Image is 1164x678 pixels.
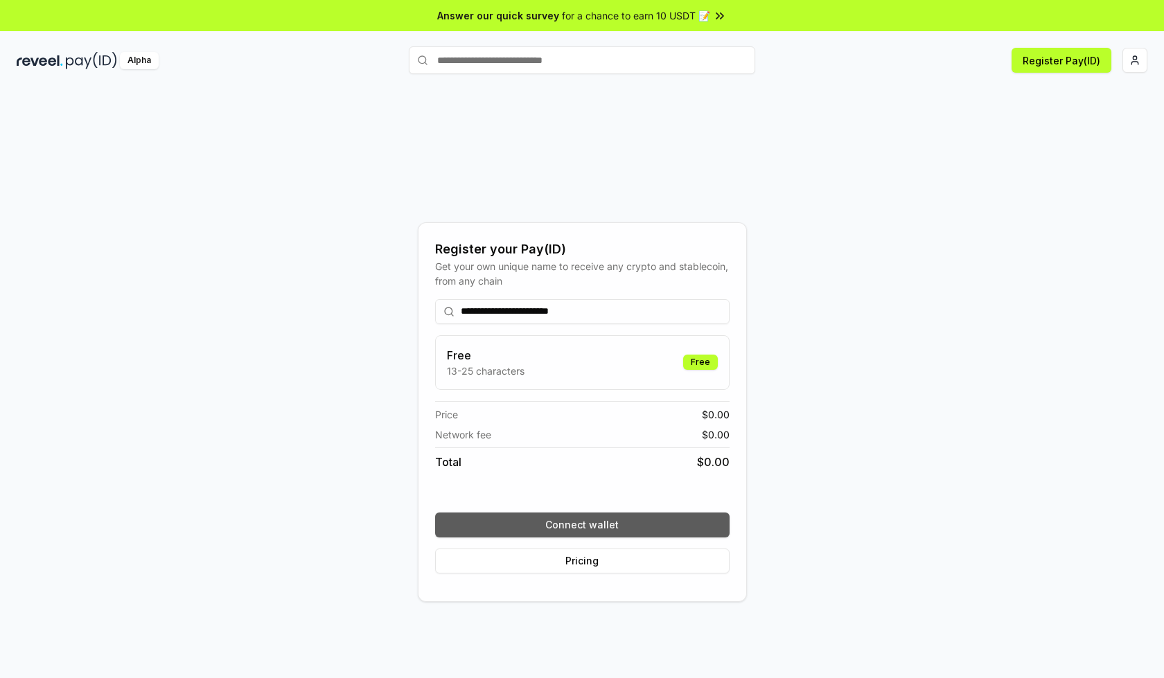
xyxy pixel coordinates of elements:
div: Register your Pay(ID) [435,240,730,259]
span: Total [435,454,461,470]
img: reveel_dark [17,52,63,69]
span: Network fee [435,427,491,442]
p: 13-25 characters [447,364,524,378]
span: $ 0.00 [702,407,730,422]
img: pay_id [66,52,117,69]
div: Alpha [120,52,159,69]
div: Free [683,355,718,370]
button: Connect wallet [435,512,730,537]
span: Answer our quick survey [437,8,559,23]
span: $ 0.00 [697,454,730,470]
div: Get your own unique name to receive any crypto and stablecoin, from any chain [435,259,730,288]
span: $ 0.00 [702,427,730,442]
h3: Free [447,347,524,364]
button: Register Pay(ID) [1012,48,1111,73]
button: Pricing [435,548,730,573]
span: for a chance to earn 10 USDT 📝 [562,8,710,23]
span: Price [435,407,458,422]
